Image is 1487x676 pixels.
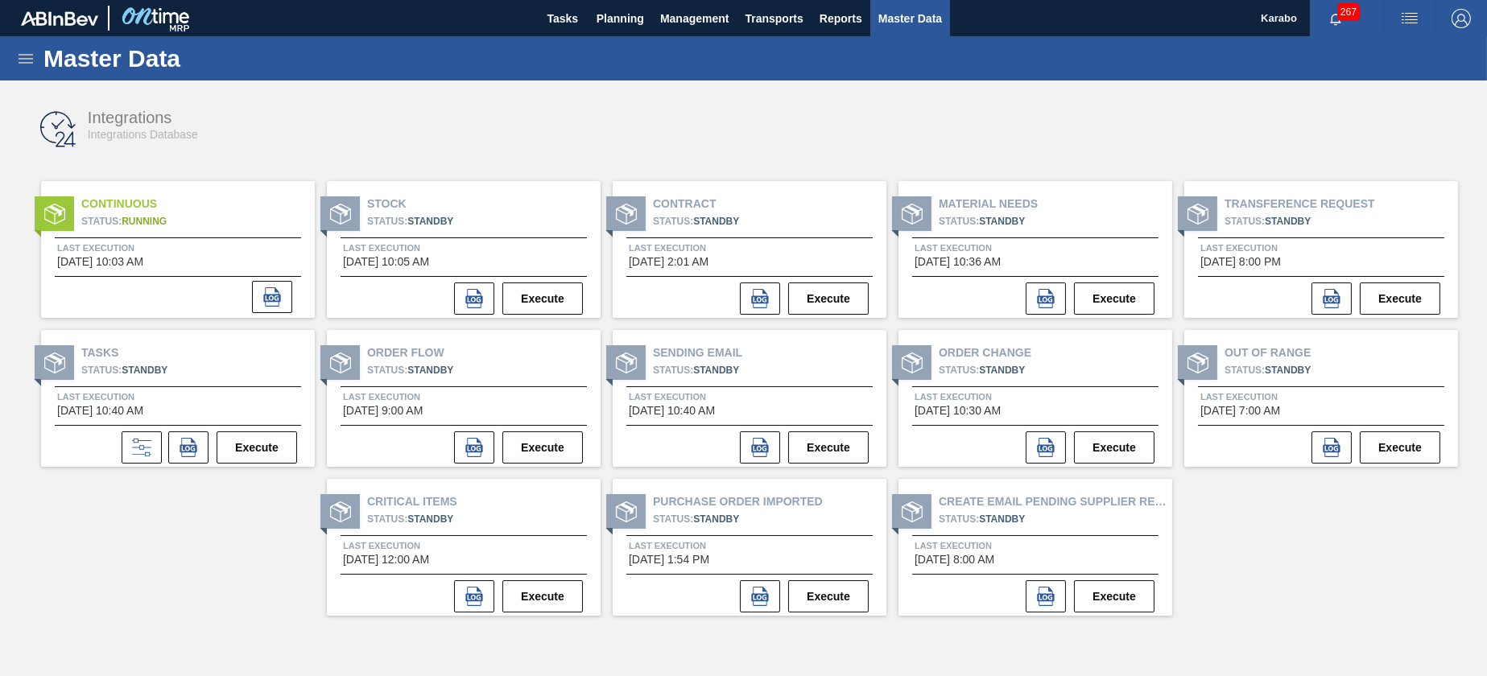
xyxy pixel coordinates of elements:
[939,513,979,525] span: Status:
[653,365,693,376] span: Status:
[407,365,453,376] span: StandBy
[1188,204,1208,225] img: status
[21,11,98,26] img: TNhmsLtSVTkK8tSr43FrP2fwEKptu5GPRR3wAAAABJRU5ErkJggg==
[939,361,1158,380] span: [object Object]
[545,9,580,28] span: Tasks
[81,216,122,227] span: Status:
[454,282,501,315] div: Log
[57,240,221,256] span: Last Execution
[330,352,351,373] img: status
[367,196,601,212] span: Stock
[1074,282,1154,315] button: Execute
[915,405,1001,417] span: [DATE] 10:30 AM
[454,282,501,315] div: View logs
[740,282,787,315] div: View logs
[343,256,429,268] span: [DATE] 10:05 AM
[454,580,501,612] div: View logs
[44,204,65,225] img: status
[653,216,693,227] span: Status:
[215,430,299,465] div: Execute
[454,431,501,464] div: Log
[653,212,872,231] span: [object Object]
[502,580,583,612] button: Execute
[629,389,792,405] span: Last Execution
[81,365,122,376] span: Status:
[57,389,221,405] span: Last Execution
[939,196,1172,212] span: Material Needs
[168,431,215,464] div: Log
[629,256,708,268] span: [DATE] 2:01 AM
[502,282,583,315] button: Execute
[1337,3,1360,21] span: 267
[740,580,787,612] div: Log
[915,538,1072,554] span: Last Execution
[1360,431,1440,464] button: Execute
[902,352,923,373] img: status
[367,510,586,529] span: [object Object]
[367,493,601,510] span: Critical Items
[1026,580,1072,612] div: Log
[820,9,862,28] span: Reports
[653,196,886,212] span: Contract
[1225,344,1458,361] span: Out Of Range
[787,579,870,614] div: Execute
[902,501,923,522] img: status
[122,216,167,227] span: Running
[740,431,787,464] div: View logs
[343,554,429,566] span: [DATE] 12:00 AM
[57,405,143,417] span: [DATE] 10:40 AM
[1200,405,1280,417] span: [DATE] 7:00 AM
[1026,431,1072,464] div: View logs
[693,513,739,525] span: StandBy
[653,361,872,380] span: [object Object]
[501,430,584,465] div: Execute
[788,431,869,464] button: Execute
[81,361,300,380] span: [object Object]
[1026,580,1072,612] div: View logs
[878,9,942,28] span: Master Data
[979,216,1025,227] span: StandBy
[1225,361,1444,380] span: [object Object]
[788,580,869,612] button: Execute
[367,216,407,227] span: Status:
[979,513,1025,525] span: StandBy
[1225,216,1265,227] span: Status:
[1311,282,1358,315] div: Log
[367,344,601,361] span: Order Flow
[1225,365,1265,376] span: Status:
[1265,365,1311,376] span: StandBy
[81,196,315,212] span: Continuous
[343,389,500,405] span: Last Execution
[367,212,586,231] span: [object Object]
[902,204,923,225] img: status
[367,361,586,380] span: [object Object]
[1400,9,1419,28] img: userActions
[1200,389,1357,405] span: Last Execution
[693,216,739,227] span: StandBy
[407,513,453,525] span: StandBy
[454,431,501,464] div: View logs
[629,405,715,417] span: [DATE] 10:40 AM
[939,344,1172,361] span: Order Change
[915,554,994,566] span: [DATE] 8:00 AM
[1360,282,1440,315] button: Execute
[1072,579,1156,614] div: Execute
[1225,196,1458,212] span: Transference request
[330,501,351,522] img: status
[1026,431,1072,464] div: Log
[1311,431,1358,464] div: View logs
[915,240,1078,256] span: Last Execution
[693,365,739,376] span: StandBy
[787,281,870,316] div: Execute
[88,109,172,126] span: Integrations
[454,580,501,612] div: Log
[915,389,1078,405] span: Last Execution
[1072,430,1156,465] div: Execute
[629,554,709,566] span: [DATE] 1:54 PM
[1200,240,1358,256] span: Last Execution
[979,365,1025,376] span: StandBy
[44,352,65,373] img: status
[57,256,143,268] span: [DATE] 10:03 AM
[43,49,329,68] h1: Master Data
[343,240,506,256] span: Last Execution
